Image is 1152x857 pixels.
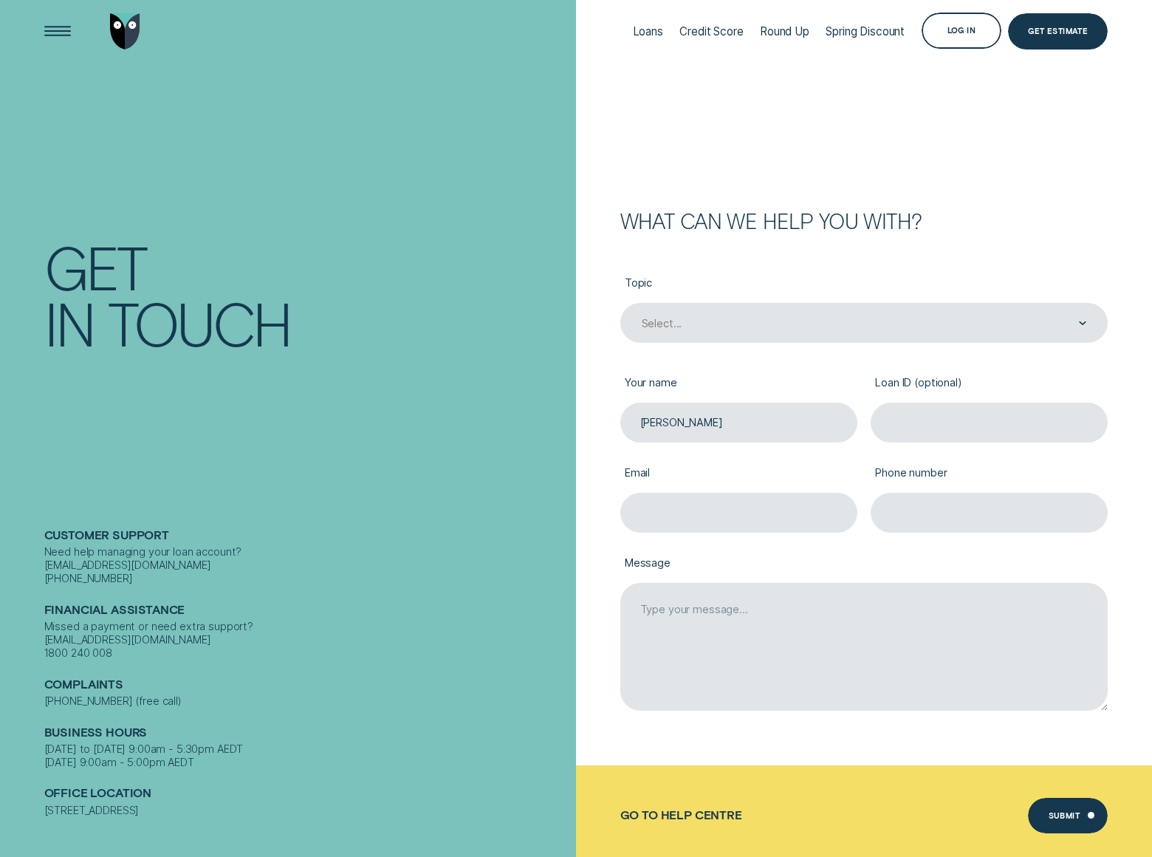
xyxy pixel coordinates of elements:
label: Loan ID (optional) [871,366,1108,403]
h2: Office Location [44,786,569,803]
h2: Customer support [44,528,569,545]
img: Wisr [110,13,140,49]
div: Loans [633,24,663,38]
h2: What can we help you with? [620,211,1108,231]
div: Need help managing your loan account? [EMAIL_ADDRESS][DOMAIN_NAME] [PHONE_NUMBER] [44,545,569,585]
a: Go to Help Centre [620,808,742,822]
a: Get Estimate [1008,13,1108,49]
button: Open Menu [39,13,75,49]
div: [STREET_ADDRESS] [44,804,569,817]
div: Credit Score [679,24,743,38]
button: Submit [1028,798,1108,834]
div: [DATE] to [DATE] 9:00am - 5:30pm AEDT [DATE] 9:00am - 5:00pm AEDT [44,742,569,769]
div: Spring Discount [826,24,905,38]
label: Email [620,456,857,493]
label: Your name [620,366,857,403]
div: [PHONE_NUMBER] (free call) [44,694,569,708]
div: Round Up [760,24,809,38]
div: Missed a payment or need extra support? [EMAIL_ADDRESS][DOMAIN_NAME] 1800 240 008 [44,620,569,660]
button: Log in [922,13,1001,49]
div: Get [44,239,146,296]
div: Touch [108,296,291,352]
h2: Complaints [44,677,569,694]
label: Phone number [871,456,1108,493]
label: Message [620,546,1108,583]
div: Select... [642,317,682,330]
label: Topic [620,266,1108,303]
h2: Business Hours [44,725,569,742]
h1: Get In Touch [44,239,569,351]
div: In [44,296,95,352]
h2: Financial assistance [44,603,569,620]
